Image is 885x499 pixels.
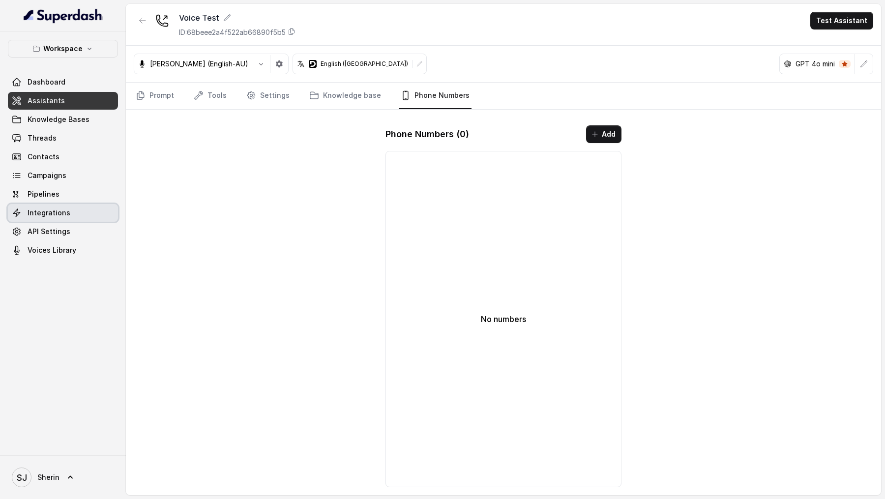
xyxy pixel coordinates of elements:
p: Workspace [43,43,83,55]
a: Threads [8,129,118,147]
a: Contacts [8,148,118,166]
svg: deepgram logo [309,60,317,68]
span: Integrations [28,208,70,218]
a: Settings [244,83,292,109]
a: Campaigns [8,167,118,184]
div: Voice Test [179,12,295,24]
span: Pipelines [28,189,59,199]
a: Phone Numbers [399,83,472,109]
span: Sherin [37,472,59,482]
a: API Settings [8,223,118,240]
button: Test Assistant [810,12,873,29]
p: No numbers [481,313,526,325]
a: Tools [192,83,229,109]
a: Dashboard [8,73,118,91]
span: Contacts [28,152,59,162]
nav: Tabs [134,83,873,109]
a: Pipelines [8,185,118,203]
span: Dashboard [28,77,65,87]
text: SJ [17,472,27,483]
button: Add [586,125,621,143]
a: Sherin [8,464,118,491]
p: ID: 68beee2a4f522ab66890f5b5 [179,28,286,37]
span: Threads [28,133,57,143]
h1: Phone Numbers ( 0 ) [385,126,469,142]
a: Voices Library [8,241,118,259]
img: light.svg [24,8,103,24]
span: Assistants [28,96,65,106]
svg: openai logo [784,60,792,68]
p: English ([GEOGRAPHIC_DATA]) [321,60,408,68]
p: [PERSON_NAME] (English-AU) [150,59,248,69]
p: GPT 4o mini [796,59,835,69]
button: Workspace [8,40,118,58]
a: Knowledge Bases [8,111,118,128]
a: Integrations [8,204,118,222]
span: Knowledge Bases [28,115,89,124]
span: Voices Library [28,245,76,255]
span: Campaigns [28,171,66,180]
a: Prompt [134,83,176,109]
a: Assistants [8,92,118,110]
span: API Settings [28,227,70,236]
a: Knowledge base [307,83,383,109]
